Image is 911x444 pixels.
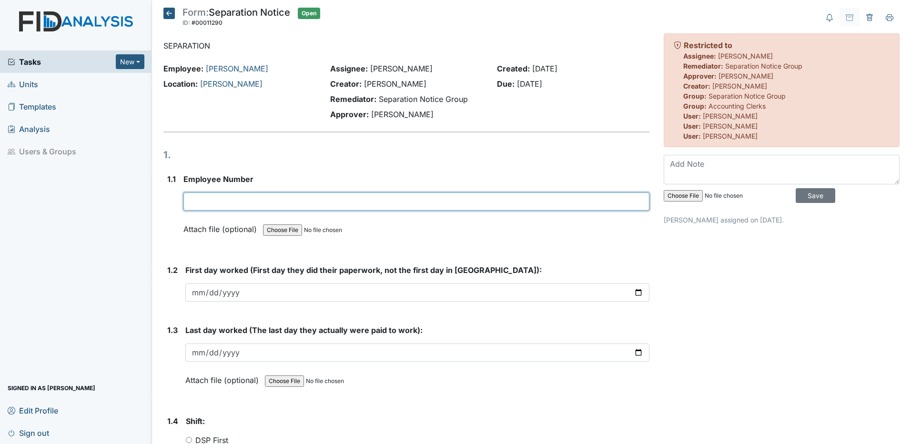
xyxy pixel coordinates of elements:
span: First day worked (First day they did their paperwork, not the first day in [GEOGRAPHIC_DATA]): [185,265,542,275]
strong: Approver: [330,110,369,119]
span: Edit Profile [8,403,58,418]
strong: Assignee: [330,64,368,73]
label: 1.4 [167,415,178,427]
label: 1.2 [167,264,178,276]
a: [PERSON_NAME] [206,64,268,73]
label: Attach file (optional) [183,218,261,235]
span: [PERSON_NAME] [718,52,773,60]
a: Tasks [8,56,116,68]
span: Shift: [186,416,205,426]
a: [PERSON_NAME] [200,79,263,89]
div: Separation Notice [182,8,290,29]
span: [PERSON_NAME] [719,72,773,80]
label: 1.1 [167,173,176,185]
strong: Location: [163,79,198,89]
strong: Creator: [683,82,710,90]
span: Signed in as [PERSON_NAME] [8,381,95,395]
span: [PERSON_NAME] [703,112,758,120]
strong: Remediator: [330,94,376,104]
input: Save [796,188,835,203]
span: Separation Notice Group [709,92,786,100]
span: Separation Notice Group [725,62,802,70]
span: Last day worked (The last day they actually were paid to work): [185,325,423,335]
span: [PERSON_NAME] [370,64,433,73]
span: Employee Number [183,174,253,184]
strong: User: [683,132,701,140]
strong: User: [683,122,701,130]
strong: Due: [497,79,515,89]
strong: Created: [497,64,530,73]
span: [PERSON_NAME] [364,79,426,89]
span: Sign out [8,425,49,440]
span: [DATE] [532,64,557,73]
span: Separation Notice Group [379,94,468,104]
span: [PERSON_NAME] [703,122,758,130]
strong: Remediator: [683,62,723,70]
span: ID: [182,19,190,26]
input: DSP First [186,437,192,443]
label: 1.3 [167,324,178,336]
span: [PERSON_NAME] [703,132,758,140]
strong: Assignee: [683,52,716,60]
strong: Group: [683,102,707,110]
strong: Approver: [683,72,717,80]
span: [PERSON_NAME] [712,82,767,90]
label: Attach file (optional) [185,369,263,386]
span: Units [8,77,38,91]
span: Form: [182,7,209,18]
span: Accounting Clerks [709,102,766,110]
span: #00011290 [192,19,223,26]
strong: User: [683,112,701,120]
p: SEPARATION [163,40,649,51]
h1: 1. [163,148,649,162]
strong: Creator: [330,79,362,89]
strong: Group: [683,92,707,100]
span: [DATE] [517,79,542,89]
p: [PERSON_NAME] assigned on [DATE]. [664,215,900,225]
span: Open [298,8,320,19]
strong: Employee: [163,64,203,73]
span: [PERSON_NAME] [371,110,434,119]
span: Analysis [8,121,50,136]
strong: Restricted to [684,40,732,50]
button: New [116,54,144,69]
span: Templates [8,99,56,114]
